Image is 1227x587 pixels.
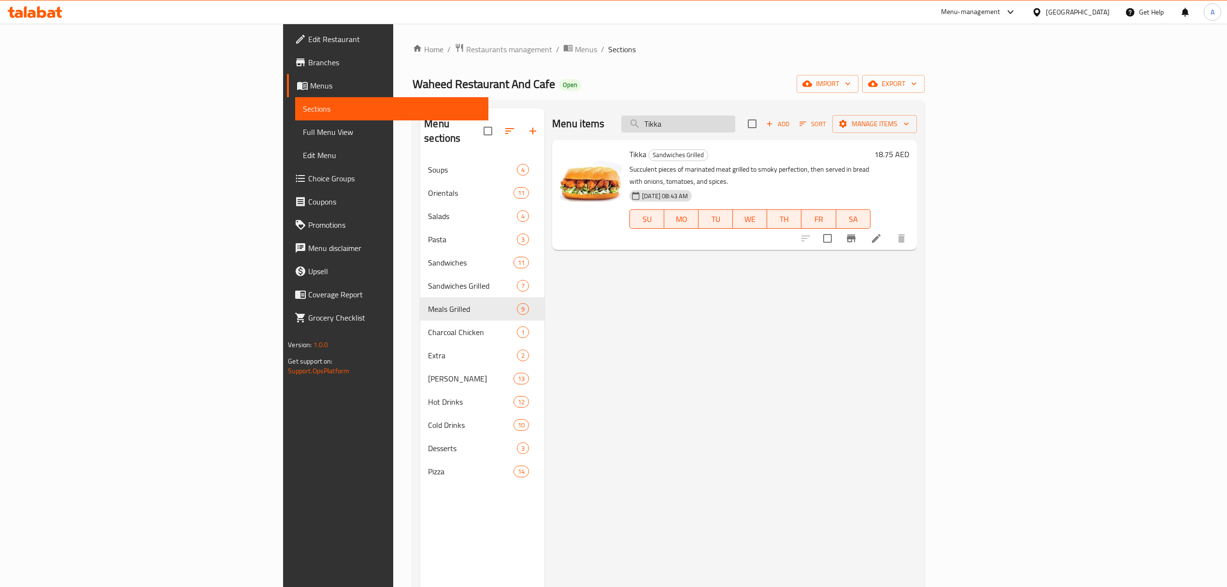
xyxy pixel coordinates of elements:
[517,350,529,361] div: items
[699,209,733,229] button: TU
[310,80,480,91] span: Menus
[517,305,528,314] span: 9
[420,413,544,437] div: Cold Drinks10
[428,350,517,361] span: Extra
[420,297,544,321] div: Meals Grilled9
[420,274,544,297] div: Sandwiches Grilled7
[517,281,528,291] span: 7
[308,196,480,207] span: Coupons
[287,167,488,190] a: Choice Groups
[517,212,528,221] span: 4
[742,114,762,134] span: Select section
[668,212,695,226] span: MO
[428,187,514,199] div: Orientals
[420,154,544,487] nav: Menu sections
[733,209,767,229] button: WE
[648,149,708,161] div: Sandwiches Grilled
[517,442,529,454] div: items
[295,144,488,167] a: Edit Menu
[638,191,692,201] span: [DATE] 08:43 AM
[308,242,480,254] span: Menu disclaimer
[288,338,312,351] span: Version:
[420,437,544,460] div: Desserts3
[514,397,528,407] span: 12
[288,355,332,367] span: Get support on:
[862,75,925,93] button: export
[629,163,870,188] p: Succulent pieces of marinated meat grilled to smoky perfection, then served in bread with onions,...
[517,234,529,245] div: items
[1046,7,1110,17] div: [GEOGRAPHIC_DATA]
[308,219,480,231] span: Promotions
[428,373,514,384] span: [PERSON_NAME]
[664,209,699,229] button: MO
[428,234,517,245] span: Pasta
[840,227,863,250] button: Branch-specific-item
[287,283,488,306] a: Coverage Report
[804,78,851,90] span: import
[308,33,480,45] span: Edit Restaurant
[514,258,528,267] span: 11
[559,81,581,89] span: Open
[428,442,517,454] span: Desserts
[517,235,528,244] span: 3
[455,43,552,56] a: Restaurants management
[413,43,924,56] nav: breadcrumb
[799,118,826,130] span: Sort
[629,147,646,161] span: Tikka
[801,209,836,229] button: FR
[428,303,517,315] div: Meals Grilled
[765,118,791,130] span: Add
[737,212,763,226] span: WE
[563,43,597,56] a: Menus
[428,466,514,477] span: Pizza
[870,78,917,90] span: export
[601,44,604,55] li: /
[608,44,636,55] span: Sections
[287,51,488,74] a: Branches
[514,466,529,477] div: items
[428,419,514,431] span: Cold Drinks
[797,75,858,93] button: import
[514,421,528,430] span: 10
[890,227,913,250] button: delete
[514,373,529,384] div: items
[420,251,544,274] div: Sandwiches11
[621,116,735,132] input: search
[941,6,1000,18] div: Menu-management
[514,187,529,199] div: items
[874,147,909,161] h6: 18.75 AED
[308,312,480,323] span: Grocery Checklist
[428,326,517,338] span: Charcoal Chicken
[420,344,544,367] div: Extra2
[517,164,529,176] div: items
[420,390,544,413] div: Hot Drinks12
[420,205,544,228] div: Salads4
[1211,7,1214,17] span: A
[308,265,480,277] span: Upsell
[517,210,529,222] div: items
[478,121,498,141] span: Select all sections
[793,117,832,132] span: Sort items
[767,209,801,229] button: TH
[870,233,882,244] a: Edit menu item
[428,257,514,268] div: Sandwiches
[287,306,488,329] a: Grocery Checklist
[517,444,528,453] span: 3
[517,303,529,315] div: items
[287,236,488,260] a: Menu disclaimer
[466,44,552,55] span: Restaurants management
[314,338,328,351] span: 1.0.0
[514,189,528,198] span: 11
[832,115,917,133] button: Manage items
[308,289,480,300] span: Coverage Report
[420,460,544,483] div: Pizza14
[762,117,793,132] button: Add
[295,120,488,144] a: Full Menu View
[303,149,480,161] span: Edit Menu
[517,326,529,338] div: items
[514,374,528,383] span: 13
